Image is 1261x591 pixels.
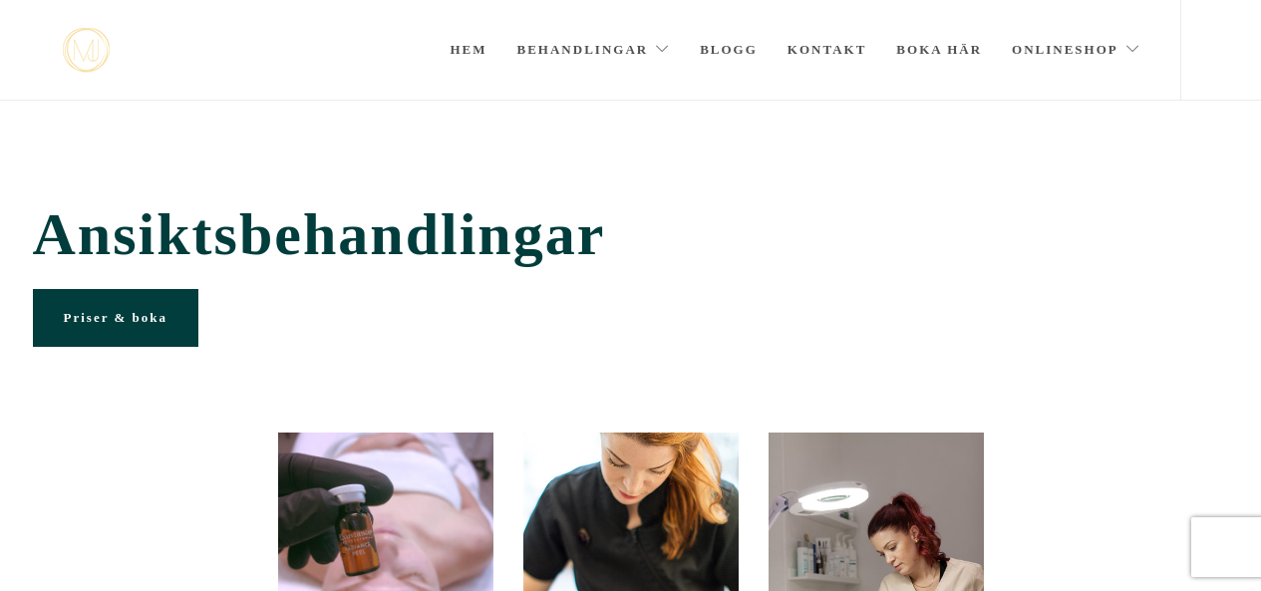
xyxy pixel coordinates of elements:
span: Ansiktsbehandlingar [33,200,1229,269]
a: mjstudio mjstudio mjstudio [63,28,110,73]
a: Priser & boka [33,289,198,347]
span: Priser & boka [64,310,167,325]
img: mjstudio [63,28,110,73]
